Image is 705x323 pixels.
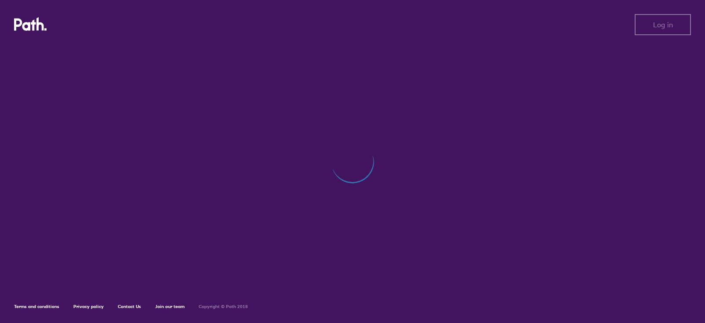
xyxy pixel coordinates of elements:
a: Terms and conditions [14,304,59,309]
span: Log in [653,21,673,29]
a: Privacy policy [73,304,104,309]
h6: Copyright © Path 2018 [199,304,248,309]
button: Log in [635,14,691,35]
a: Join our team [155,304,185,309]
a: Contact Us [118,304,141,309]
